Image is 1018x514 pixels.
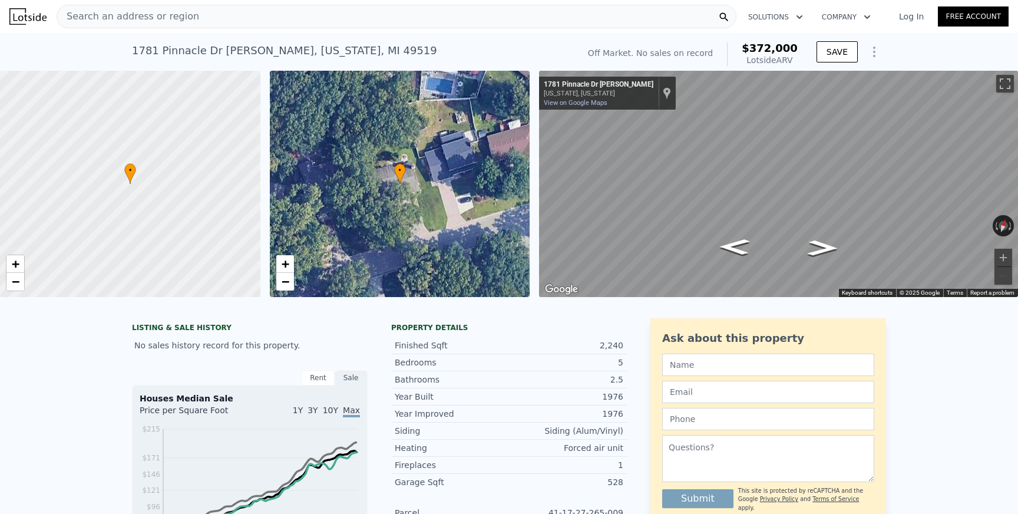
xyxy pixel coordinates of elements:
[395,425,509,437] div: Siding
[395,459,509,471] div: Fireplaces
[509,391,623,403] div: 1976
[395,442,509,454] div: Heating
[142,470,160,479] tspan: $146
[662,354,874,376] input: Name
[394,163,406,184] div: •
[9,8,47,25] img: Lotside
[395,340,509,351] div: Finished Sqft
[132,335,368,356] div: No sales history record for this property.
[391,323,627,332] div: Property details
[938,6,1009,27] a: Free Account
[509,425,623,437] div: Siding (Alum/Vinyl)
[817,41,858,62] button: SAVE
[395,374,509,385] div: Bathrooms
[544,99,607,107] a: View on Google Maps
[142,454,160,462] tspan: $171
[760,496,798,502] a: Privacy Policy
[812,496,859,502] a: Terms of Service
[542,282,581,297] a: Open this area in Google Maps (opens a new window)
[140,404,250,423] div: Price per Square Foot
[588,47,713,59] div: Off Market. No sales on record
[395,391,509,403] div: Year Built
[509,357,623,368] div: 5
[663,87,671,100] a: Show location on map
[335,370,368,385] div: Sale
[395,476,509,488] div: Garage Sqft
[509,340,623,351] div: 2,240
[544,90,653,97] div: [US_STATE], [US_STATE]
[842,289,893,297] button: Keyboard shortcuts
[293,406,303,415] span: 1Y
[323,406,338,415] span: 10Y
[742,42,798,54] span: $372,000
[509,476,623,488] div: 528
[6,273,24,291] a: Zoom out
[996,75,1014,93] button: Toggle fullscreen view
[739,6,812,28] button: Solutions
[662,330,874,347] div: Ask about this property
[140,393,360,404] div: Houses Median Sale
[124,165,136,176] span: •
[900,289,940,296] span: © 2025 Google
[395,408,509,420] div: Year Improved
[993,215,999,236] button: Rotate counterclockwise
[276,255,294,273] a: Zoom in
[742,54,798,66] div: Lotside ARV
[12,274,19,289] span: −
[302,370,335,385] div: Rent
[994,249,1012,266] button: Zoom in
[885,11,938,22] a: Log In
[544,80,653,90] div: 1781 Pinnacle Dr [PERSON_NAME]
[542,282,581,297] img: Google
[509,442,623,454] div: Forced air unit
[509,374,623,385] div: 2.5
[738,487,874,512] div: This site is protected by reCAPTCHA and the Google and apply.
[394,165,406,176] span: •
[662,381,874,403] input: Email
[862,40,886,64] button: Show Options
[996,215,1011,238] button: Reset the view
[281,274,289,289] span: −
[662,489,733,508] button: Submit
[281,256,289,271] span: +
[132,323,368,335] div: LISTING & SALE HISTORY
[539,71,1018,297] div: Street View
[142,425,160,433] tspan: $215
[132,42,437,59] div: 1781 Pinnacle Dr [PERSON_NAME] , [US_STATE] , MI 49519
[276,273,294,291] a: Zoom out
[1008,215,1014,236] button: Rotate clockwise
[706,235,762,258] path: Go West, Pinnacle Dr SW
[12,256,19,271] span: +
[994,267,1012,285] button: Zoom out
[509,459,623,471] div: 1
[539,71,1018,297] div: Map
[147,503,160,511] tspan: $96
[142,486,160,495] tspan: $121
[812,6,880,28] button: Company
[57,9,199,24] span: Search an address or region
[795,236,851,259] path: Go East, Pinnacle Dr SW
[395,357,509,368] div: Bedrooms
[343,406,360,417] span: Max
[124,163,136,184] div: •
[308,406,318,415] span: 3Y
[970,289,1014,296] a: Report a problem
[509,408,623,420] div: 1976
[6,255,24,273] a: Zoom in
[662,408,874,430] input: Phone
[947,289,963,296] a: Terms (opens in new tab)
